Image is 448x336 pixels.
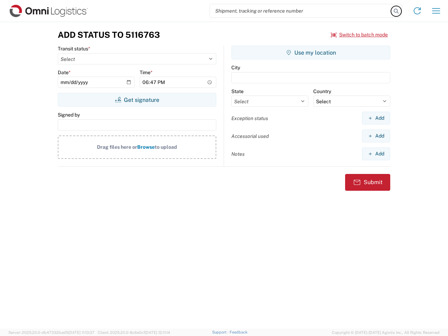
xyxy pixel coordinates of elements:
[231,133,269,139] label: Accessorial used
[362,147,390,160] button: Add
[212,330,230,334] a: Support
[231,45,390,59] button: Use my location
[331,29,388,41] button: Switch to batch mode
[230,330,247,334] a: Feedback
[8,330,94,335] span: Server: 2025.20.0-db47332bad5
[362,112,390,125] button: Add
[97,144,137,150] span: Drag files here or
[313,88,331,94] label: Country
[210,4,391,17] input: Shipment, tracking or reference number
[231,151,245,157] label: Notes
[145,330,170,335] span: [DATE] 12:11:14
[231,88,244,94] label: State
[345,174,390,191] button: Submit
[231,115,268,121] label: Exception status
[231,64,240,71] label: City
[362,129,390,142] button: Add
[68,330,94,335] span: [DATE] 11:13:37
[140,69,153,76] label: Time
[58,93,216,107] button: Get signature
[58,112,80,118] label: Signed by
[332,329,440,336] span: Copyright © [DATE]-[DATE] Agistix Inc., All Rights Reserved
[58,30,160,40] h3: Add Status to 5116763
[137,144,155,150] span: Browse
[155,144,177,150] span: to upload
[58,69,71,76] label: Date
[58,45,90,52] label: Transit status
[98,330,170,335] span: Client: 2025.20.0-8c6e0cf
